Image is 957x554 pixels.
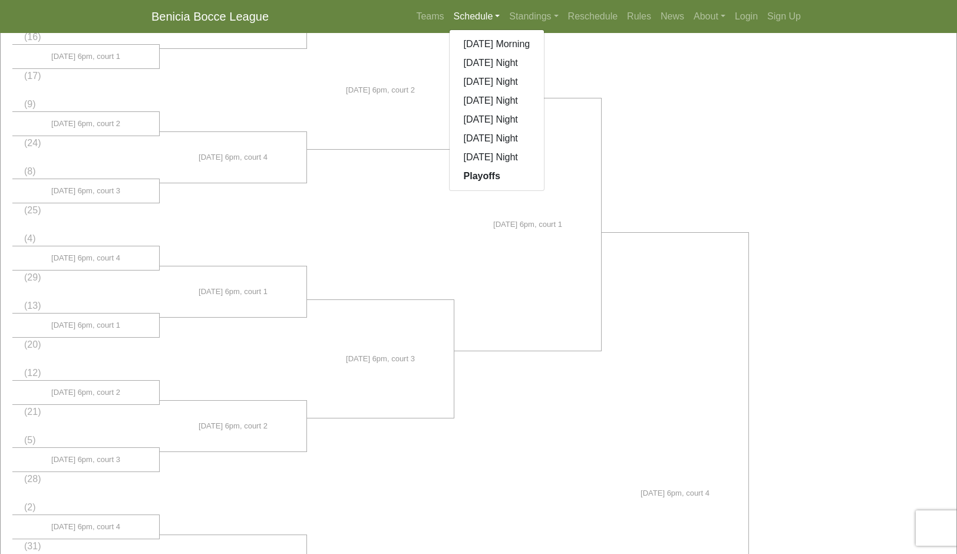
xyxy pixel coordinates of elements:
span: [DATE] 6pm, court 1 [199,286,268,298]
span: (28) [24,474,41,484]
span: (20) [24,339,41,349]
span: (5) [24,435,36,445]
span: [DATE] 6pm, court 4 [51,521,120,533]
a: [DATE] Night [450,54,544,72]
a: Reschedule [563,5,623,28]
span: (12) [24,368,41,378]
span: [DATE] 6pm, court 3 [346,353,415,365]
span: [DATE] 6pm, court 4 [199,151,268,163]
a: Benicia Bocce League [151,5,269,28]
div: Schedule [449,29,545,191]
span: (9) [24,99,36,109]
a: [DATE] Night [450,129,544,148]
span: [DATE] 6pm, court 1 [493,219,562,230]
span: (25) [24,205,41,215]
a: Rules [622,5,656,28]
a: Standings [504,5,563,28]
span: (16) [24,32,41,42]
span: [DATE] 6pm, court 3 [51,185,120,197]
a: About [689,5,730,28]
span: [DATE] 6pm, court 2 [51,387,120,398]
span: (17) [24,71,41,81]
a: Playoffs [450,167,544,186]
a: Teams [411,5,448,28]
span: [DATE] 6pm, court 1 [51,319,120,331]
span: [DATE] 6pm, court 2 [199,420,268,432]
span: (2) [24,502,36,512]
a: Sign Up [763,5,806,28]
a: Login [730,5,763,28]
span: [DATE] 6pm, court 2 [51,118,120,130]
span: (21) [24,407,41,417]
span: (4) [24,233,36,243]
a: [DATE] Night [450,72,544,91]
strong: Playoffs [464,171,500,181]
span: (24) [24,138,41,148]
span: [DATE] 6pm, court 4 [641,487,709,499]
a: [DATE] Night [450,110,544,129]
span: [DATE] 6pm, court 3 [51,454,120,466]
span: (8) [24,166,36,176]
a: [DATE] Night [450,91,544,110]
span: [DATE] 6pm, court 2 [346,84,415,96]
a: Schedule [449,5,505,28]
span: [DATE] 6pm, court 1 [51,51,120,62]
span: (29) [24,272,41,282]
span: [DATE] 6pm, court 4 [51,252,120,264]
a: [DATE] Morning [450,35,544,54]
span: (31) [24,541,41,551]
a: [DATE] Night [450,148,544,167]
a: News [656,5,689,28]
span: (13) [24,301,41,311]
